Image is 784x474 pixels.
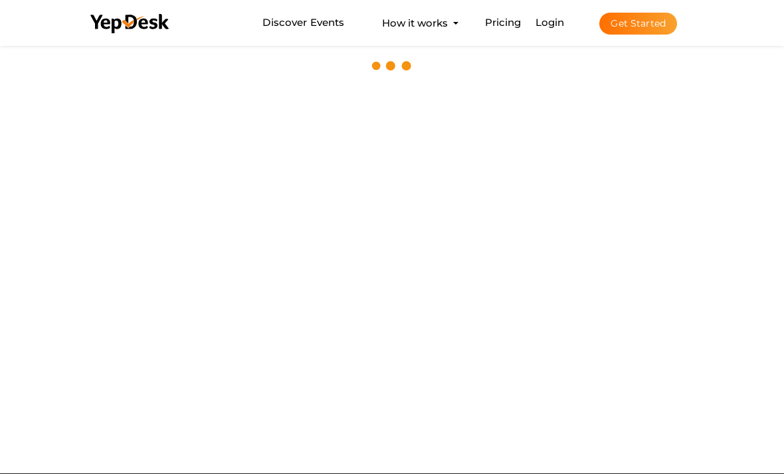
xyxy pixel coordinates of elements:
[262,11,344,35] a: Discover Events
[369,43,415,89] img: loading.svg
[485,11,522,35] a: Pricing
[599,13,677,35] button: Get Started
[536,16,565,29] a: Login
[378,11,452,35] button: How it works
